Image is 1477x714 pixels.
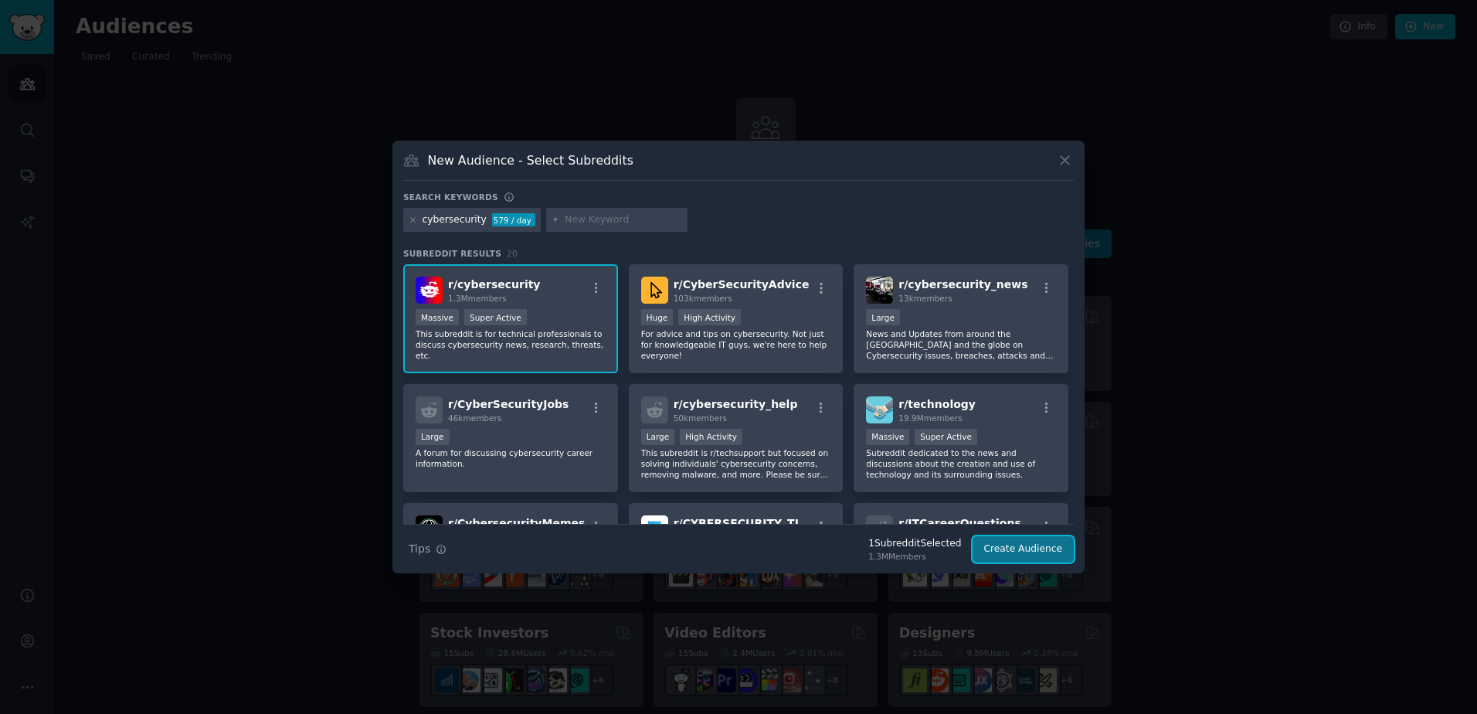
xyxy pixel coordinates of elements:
div: Super Active [464,309,527,325]
h3: New Audience - Select Subreddits [428,152,633,168]
button: Create Audience [973,536,1075,563]
span: r/ technology [898,398,976,410]
div: Large [416,429,450,445]
span: Subreddit Results [403,248,501,259]
div: cybersecurity [423,213,487,227]
span: 19.9M members [898,413,962,423]
div: 579 / day [492,213,535,227]
span: 50k members [674,413,727,423]
div: High Activity [678,309,741,325]
div: Large [641,429,675,445]
h3: Search keywords [403,192,498,202]
input: New Keyword [565,213,682,227]
img: CyberSecurityAdvice [641,277,668,304]
img: cybersecurity [416,277,443,304]
button: Tips [403,535,452,563]
span: r/ cybersecurity_help [674,398,798,410]
div: Super Active [915,429,977,445]
span: 1.3M members [448,294,507,303]
span: r/ CybersecurityMemes [448,517,585,529]
div: Huge [641,309,674,325]
p: Subreddit dedicated to the news and discussions about the creation and use of technology and its ... [866,447,1056,480]
span: r/ CyberSecurityAdvice [674,278,810,291]
p: This subreddit is for technical professionals to discuss cybersecurity news, research, threats, etc. [416,328,606,361]
span: r/ CyberSecurityJobs [448,398,569,410]
p: A forum for discussing cybersecurity career information. [416,447,606,469]
span: r/ cybersecurity_news [898,278,1027,291]
span: r/ ITCareerQuestions [898,517,1020,529]
div: Massive [866,429,909,445]
span: Tips [409,541,430,557]
span: 103k members [674,294,732,303]
div: Massive [416,309,459,325]
p: For advice and tips on cybersecurity. Not just for knowledgeable IT guys, we're here to help ever... [641,328,831,361]
img: technology [866,396,893,423]
div: 1 Subreddit Selected [868,537,961,551]
span: r/ cybersecurity [448,278,541,291]
div: 1.3M Members [868,551,961,562]
img: cybersecurity_news [866,277,893,304]
span: r/ CYBERSECURITY_TIPS [674,517,815,529]
img: CYBERSECURITY_TIPS [641,515,668,542]
span: 20 [507,249,518,258]
div: Large [866,309,900,325]
div: High Activity [680,429,742,445]
span: 13k members [898,294,952,303]
p: This subreddit is r/techsupport but focused on solving individuals' cybersecurity concerns, remov... [641,447,831,480]
span: 46k members [448,413,501,423]
p: News and Updates from around the [GEOGRAPHIC_DATA] and the globe on Cybersecurity issues, breache... [866,328,1056,361]
img: CybersecurityMemes [416,515,443,542]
